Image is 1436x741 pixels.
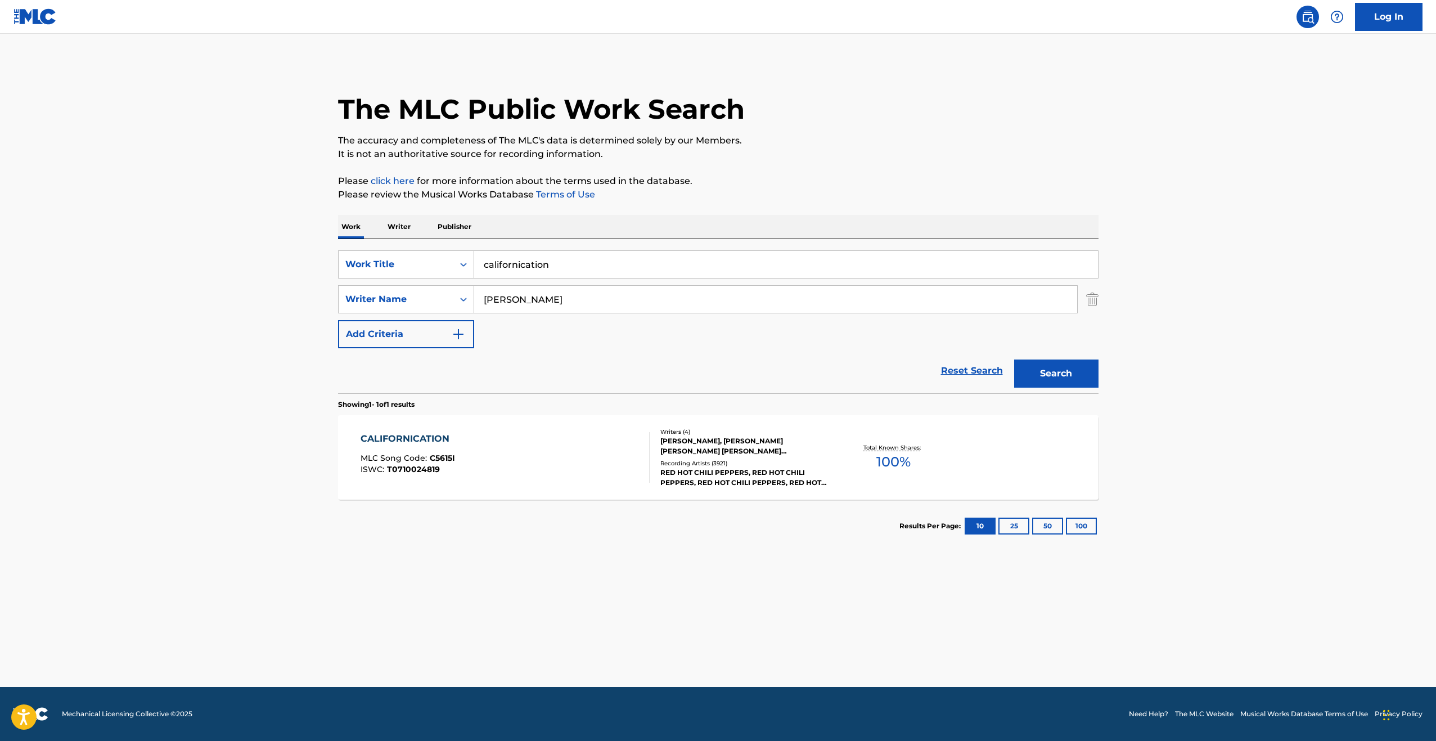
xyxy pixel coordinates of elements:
button: 25 [998,518,1029,535]
p: The accuracy and completeness of The MLC's data is determined solely by our Members. [338,134,1099,147]
img: Delete Criterion [1086,285,1099,313]
a: Musical Works Database Terms of Use [1240,709,1368,719]
img: 9d2ae6d4665cec9f34b9.svg [452,327,465,341]
div: Writers ( 4 ) [660,428,830,436]
button: 10 [965,518,996,535]
a: CALIFORNICATIONMLC Song Code:C5615IISWC:T0710024819Writers (4)[PERSON_NAME], [PERSON_NAME] [PERSO... [338,415,1099,500]
p: Work [338,215,364,239]
div: Recording Artists ( 3921 ) [660,459,830,468]
p: Results Per Page: [899,521,964,531]
div: Drag [1383,698,1390,732]
a: click here [371,176,415,186]
img: logo [13,707,48,721]
p: Total Known Shares: [863,443,924,452]
a: Reset Search [935,358,1009,383]
div: Work Title [345,258,447,271]
a: The MLC Website [1175,709,1234,719]
span: ISWC : [361,464,387,474]
button: 100 [1066,518,1097,535]
img: help [1330,10,1344,24]
span: 100 % [876,452,911,472]
p: Writer [384,215,414,239]
button: Search [1014,360,1099,388]
div: Help [1326,6,1348,28]
p: Please for more information about the terms used in the database. [338,174,1099,188]
h1: The MLC Public Work Search [338,92,745,126]
div: CALIFORNICATION [361,432,455,446]
p: Please review the Musical Works Database [338,188,1099,201]
div: Writer Name [345,293,447,306]
img: search [1301,10,1315,24]
a: Log In [1355,3,1423,31]
span: T0710024819 [387,464,440,474]
a: Terms of Use [534,189,595,200]
div: RED HOT CHILI PEPPERS, RED HOT CHILI PEPPERS, RED HOT CHILI PEPPERS, RED HOT CHILI PEPPERS, RED H... [660,468,830,488]
span: C5615I [430,453,455,463]
p: Showing 1 - 1 of 1 results [338,399,415,410]
span: Mechanical Licensing Collective © 2025 [62,709,192,719]
div: [PERSON_NAME], [PERSON_NAME] [PERSON_NAME] [PERSON_NAME] [PERSON_NAME] [660,436,830,456]
img: MLC Logo [13,8,57,25]
p: It is not an authoritative source for recording information. [338,147,1099,161]
a: Need Help? [1129,709,1168,719]
button: 50 [1032,518,1063,535]
form: Search Form [338,250,1099,393]
a: Privacy Policy [1375,709,1423,719]
iframe: Chat Widget [1380,687,1436,741]
a: Public Search [1297,6,1319,28]
span: MLC Song Code : [361,453,430,463]
p: Publisher [434,215,475,239]
button: Add Criteria [338,320,474,348]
